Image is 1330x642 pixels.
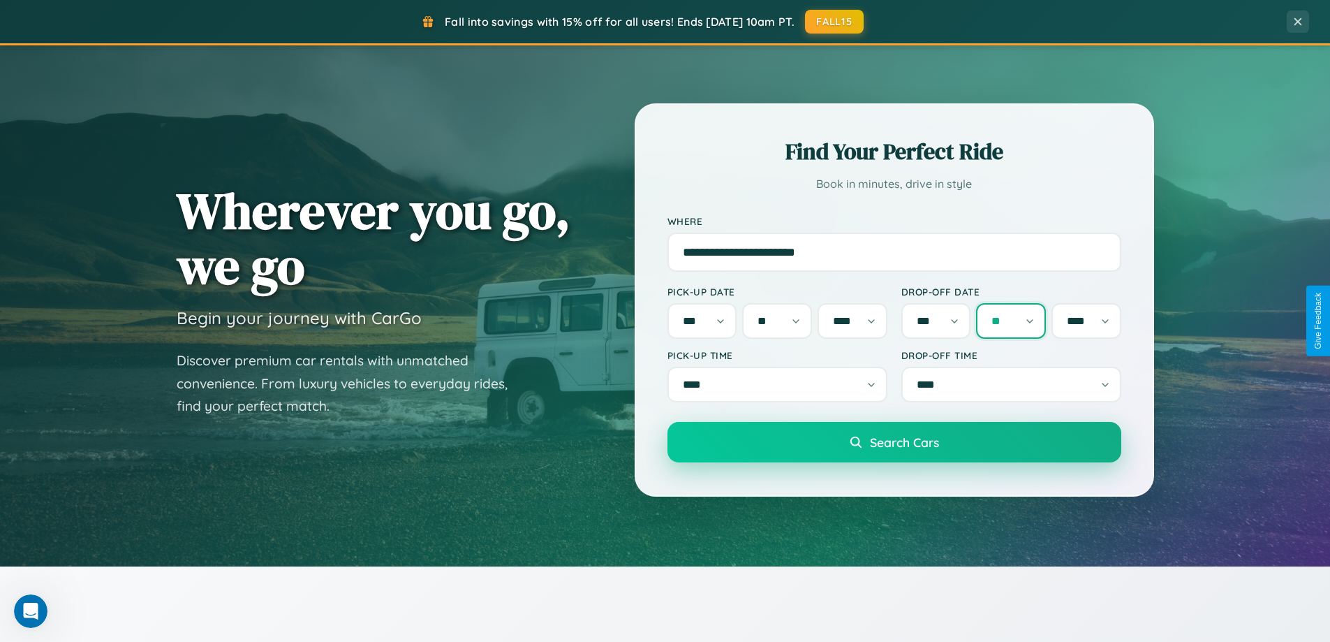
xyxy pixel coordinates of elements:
[667,422,1121,462] button: Search Cars
[901,286,1121,298] label: Drop-off Date
[870,435,939,450] span: Search Cars
[14,594,47,628] iframe: Intercom live chat
[1313,293,1323,349] div: Give Feedback
[667,349,887,361] label: Pick-up Time
[667,136,1121,167] h2: Find Your Perfect Ride
[667,286,887,298] label: Pick-up Date
[901,349,1121,361] label: Drop-off Time
[177,349,526,418] p: Discover premium car rentals with unmatched convenience. From luxury vehicles to everyday rides, ...
[177,307,422,328] h3: Begin your journey with CarGo
[667,174,1121,194] p: Book in minutes, drive in style
[805,10,864,34] button: FALL15
[667,215,1121,227] label: Where
[177,183,570,293] h1: Wherever you go, we go
[445,15,795,29] span: Fall into savings with 15% off for all users! Ends [DATE] 10am PT.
